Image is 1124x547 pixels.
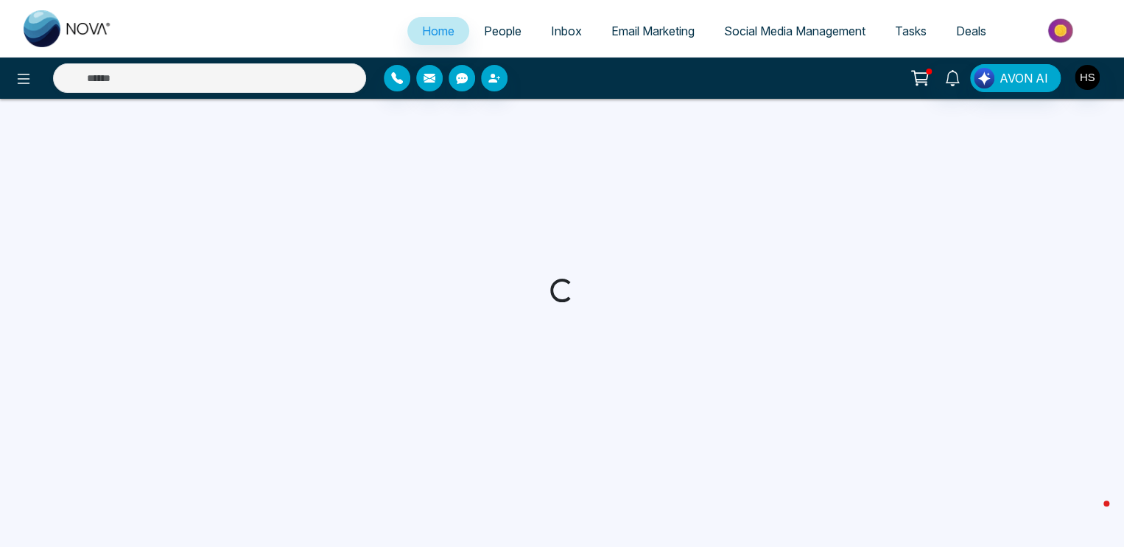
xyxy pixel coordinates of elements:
[724,24,865,38] span: Social Media Management
[709,17,880,45] a: Social Media Management
[956,24,986,38] span: Deals
[611,24,695,38] span: Email Marketing
[941,17,1001,45] a: Deals
[1008,14,1115,47] img: Market-place.gif
[970,64,1061,92] button: AVON AI
[895,24,927,38] span: Tasks
[1075,65,1100,90] img: User Avatar
[422,24,454,38] span: Home
[597,17,709,45] a: Email Marketing
[536,17,597,45] a: Inbox
[484,24,521,38] span: People
[974,68,994,88] img: Lead Flow
[1074,497,1109,532] iframe: Intercom live chat
[24,10,112,47] img: Nova CRM Logo
[407,17,469,45] a: Home
[880,17,941,45] a: Tasks
[1000,69,1048,87] span: AVON AI
[469,17,536,45] a: People
[551,24,582,38] span: Inbox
